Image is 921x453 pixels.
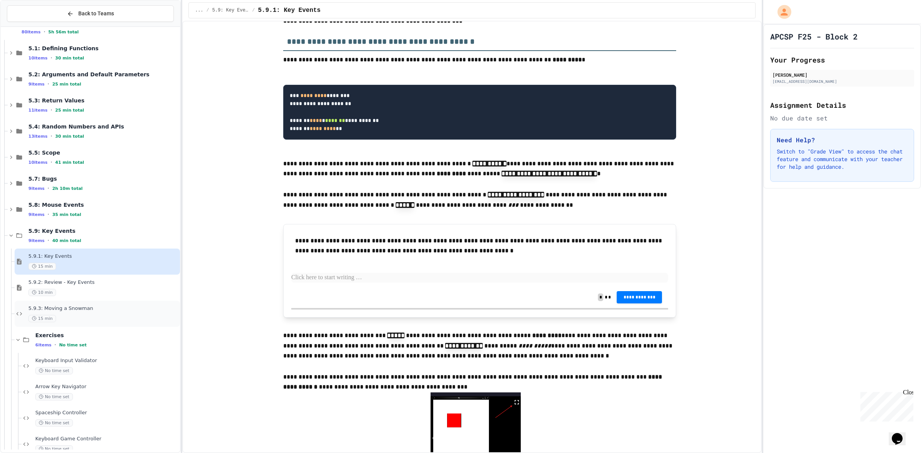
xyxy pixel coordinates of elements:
span: 5.4: Random Numbers and APIs [28,123,178,130]
span: No time set [59,343,87,348]
iframe: chat widget [889,422,913,445]
span: 6 items [35,343,51,348]
h2: Assignment Details [770,100,914,110]
span: 9 items [28,238,45,243]
span: • [51,55,52,61]
span: 35 min total [52,212,81,217]
span: 5h 56m total [48,30,79,35]
div: My Account [769,3,793,21]
span: Back to Teams [78,10,114,18]
span: • [54,342,56,348]
span: 2h 10m total [52,186,83,191]
span: Keyboard Game Controller [35,436,178,442]
span: 5.9: Key Events [212,7,249,13]
span: 10 items [28,160,48,165]
span: Spaceship Controller [35,410,178,416]
span: 9 items [28,82,45,87]
span: 10 items [28,56,48,61]
span: • [44,29,45,35]
span: 5.2: Arguments and Default Parameters [28,71,178,78]
span: / [252,7,255,13]
div: No due date set [770,114,914,123]
span: No time set [35,367,73,374]
span: 5.7: Bugs [28,175,178,182]
div: [EMAIL_ADDRESS][DOMAIN_NAME] [772,79,912,84]
span: Exercises [35,332,178,339]
span: 5.9.1: Key Events [28,253,178,260]
span: 5.3: Return Values [28,97,178,104]
span: • [48,81,49,87]
p: Switch to "Grade View" to access the chat feature and communicate with your teacher for help and ... [777,148,908,171]
h2: Your Progress [770,54,914,65]
span: No time set [35,419,73,427]
span: 25 min total [52,82,81,87]
h3: Need Help? [777,135,908,145]
iframe: chat widget [857,389,913,422]
div: [PERSON_NAME] [772,71,912,78]
span: 30 min total [55,134,84,139]
span: 13 items [28,134,48,139]
span: Arrow Key Navigator [35,384,178,390]
span: 25 min total [55,108,84,113]
span: No time set [35,393,73,400]
span: 5.8: Mouse Events [28,201,178,208]
span: 9 items [28,186,45,191]
span: 5.1: Defining Functions [28,45,178,52]
span: / [206,7,209,13]
span: 5.5: Scope [28,149,178,156]
span: • [51,159,52,165]
span: • [51,107,52,113]
span: 15 min [28,315,56,322]
span: • [48,211,49,217]
span: 15 min [28,263,56,270]
div: Chat with us now!Close [3,3,53,49]
span: 5.9.2: Review - Key Events [28,279,178,286]
span: 5.9.3: Moving a Snowman [28,305,178,312]
span: 40 min total [52,238,81,243]
h1: APCSP F25 - Block 2 [770,31,858,42]
span: • [48,237,49,244]
span: Keyboard Input Validator [35,357,178,364]
span: 10 min [28,289,56,296]
span: 5.9.1: Key Events [258,6,320,15]
span: 41 min total [55,160,84,165]
span: • [48,185,49,191]
span: • [51,133,52,139]
span: 5.9: Key Events [28,227,178,234]
button: Back to Teams [7,5,174,22]
span: No time set [35,445,73,453]
span: 11 items [28,108,48,113]
span: 30 min total [55,56,84,61]
span: ... [195,7,203,13]
span: 80 items [21,30,41,35]
span: 9 items [28,212,45,217]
